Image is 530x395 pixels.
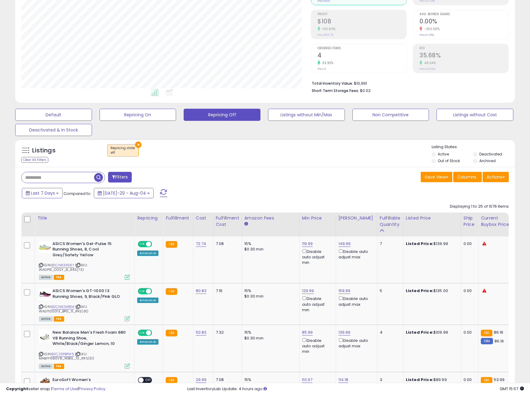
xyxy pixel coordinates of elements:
span: Compared to: [63,191,91,196]
div: off [110,151,135,155]
div: 0.00 [464,330,474,335]
span: ON [138,241,146,247]
b: Listed Price: [406,241,433,247]
small: Amazon Fees. [244,221,248,227]
div: Disable auto adjust max [338,295,372,307]
span: ON [138,330,146,335]
label: Active [438,152,449,157]
a: 29.99 [196,377,207,383]
div: Min Price [302,215,333,221]
a: 80.83 [196,288,207,294]
div: 0.00 [464,241,474,247]
div: ASIN: [39,288,130,321]
b: New Balance Men's Fresh Foam 680 V8 Running Shoe, White/Black/Ginger Lemon, 10 [53,330,126,348]
button: Filters [108,172,132,182]
small: Prev: $53.75 [318,33,333,37]
small: -100.00% [422,27,440,31]
b: ASICS Women's Gel-Pulse 15 Running Shoes, 8, Cool Grey/Safety Yellow [53,241,126,260]
button: Actions [483,172,509,182]
div: 15% [244,330,295,335]
div: Cost [196,215,211,221]
div: Disable auto adjust max [338,337,372,349]
span: OFF [151,330,161,335]
div: 7.32 [216,330,237,335]
span: | SKU: WAGT100013_BPG_9_RRS(81) [39,304,88,313]
small: Prev: 3 [318,67,326,71]
small: 48.54% [422,61,436,65]
span: Ordered Items [318,47,406,50]
img: 31W2Z8-CaXL._SL40_.jpg [39,288,51,300]
span: All listings currently available for purchase on Amazon [39,364,53,369]
span: Columns [457,174,476,180]
button: Repricing Off [184,109,260,121]
a: 129.99 [302,288,314,294]
small: FBA [166,241,177,248]
button: Default [15,109,92,121]
div: $0.30 min [244,294,295,299]
span: | SKU: WAGP15_CGSY_8_RRS(73) [39,263,87,272]
h5: Listings [32,146,56,155]
a: 159.99 [338,288,351,294]
a: Privacy Policy [79,386,105,392]
span: Avg. Buybox Share [420,13,508,16]
b: Listed Price: [406,288,433,294]
a: 50.83 [196,329,207,335]
b: Short Term Storage Fees: [312,88,359,93]
div: [PERSON_NAME] [338,215,375,221]
div: Title [37,215,132,221]
b: ASICS Women's GT-1000 13 Running Shoes, 9, Black/Pink GLO [53,288,126,301]
a: B0CN83X68Y [51,263,74,268]
span: Last 7 Days [31,190,55,196]
a: 119.99 [302,241,313,247]
div: Current Buybox Price [481,215,512,228]
div: 15% [244,288,295,294]
span: OFF [151,289,161,294]
span: Repricing state : [110,146,135,155]
small: FBA [166,288,177,295]
div: Disable auto adjust min [302,248,331,266]
span: OFF [151,241,161,247]
a: Terms of Use [52,386,78,392]
h2: 4 [318,52,406,60]
div: Last InventoryLab Update: 4 hours ago. [187,386,524,392]
h2: 0.00% [420,18,508,26]
div: Ship Price [464,215,476,228]
div: Fulfillment Cost [216,215,239,228]
button: × [135,141,141,148]
b: Listed Price: [406,377,433,383]
span: [DATE]-29 - Aug-04 [103,190,146,196]
small: Prev: 0.45% [420,33,434,37]
div: 5 [380,288,399,294]
div: $139.99 [406,241,456,247]
div: 0.00 [464,288,474,294]
div: Amazon AI [137,250,158,256]
label: Deactivated [479,152,502,157]
span: Profit [318,13,406,16]
button: [DATE]-29 - Aug-04 [94,188,154,198]
button: Listings without Min/Max [268,109,345,121]
a: 50.67 [302,377,313,383]
img: 31+3Pi8Gm4L._SL40_.jpg [39,330,51,342]
div: ASIN: [39,330,130,368]
button: Repricing On [100,109,176,121]
div: Displaying 1 to 25 of 1076 items [450,204,509,209]
div: 15% [244,241,295,247]
div: 7.16 [216,288,237,294]
a: 85.99 [302,329,313,335]
span: FBA [54,364,64,369]
div: 7 [380,241,399,247]
img: 31OaUVIOiBL._SL40_.jpg [39,241,51,253]
span: 53.99 [494,377,505,383]
div: Disable auto adjust min [302,295,331,313]
div: ASIN: [39,241,130,279]
div: Disable auto adjust min [302,337,331,355]
button: Last 7 Days [22,188,63,198]
div: $109.99 [406,330,456,335]
div: Listed Price [406,215,458,221]
button: Columns [453,172,482,182]
div: Fulfillment [166,215,190,221]
div: 4 [380,330,399,335]
span: FBA [54,316,64,322]
div: Repricing [137,215,161,221]
div: Amazon AI [137,339,158,345]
